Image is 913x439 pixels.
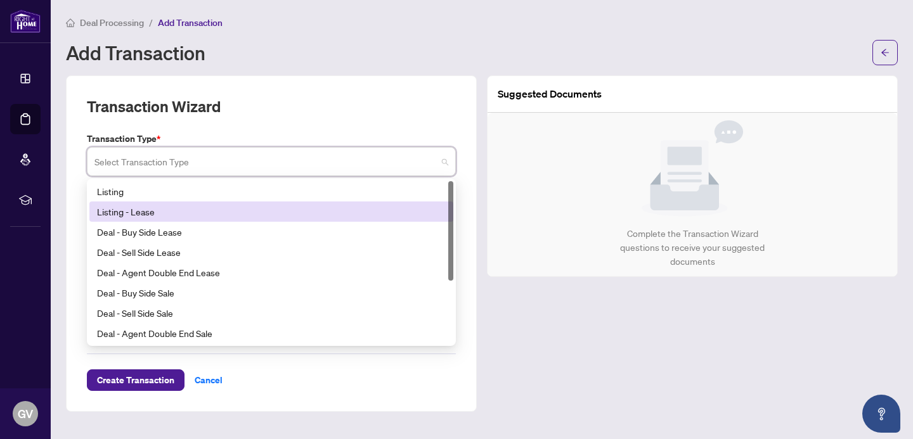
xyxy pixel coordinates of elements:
[89,201,453,222] div: Listing - Lease
[862,395,900,433] button: Open asap
[80,17,144,29] span: Deal Processing
[158,17,223,29] span: Add Transaction
[87,96,221,117] h2: Transaction Wizard
[87,132,456,146] label: Transaction Type
[89,222,453,242] div: Deal - Buy Side Lease
[89,303,453,323] div: Deal - Sell Side Sale
[89,323,453,343] div: Deal - Agent Double End Sale
[89,262,453,283] div: Deal - Agent Double End Lease
[97,225,446,239] div: Deal - Buy Side Lease
[89,283,453,303] div: Deal - Buy Side Sale
[185,369,233,391] button: Cancel
[97,184,446,198] div: Listing
[97,326,446,340] div: Deal - Agent Double End Sale
[149,15,153,30] li: /
[642,120,743,217] img: Null State Icon
[87,369,185,391] button: Create Transaction
[97,306,446,320] div: Deal - Sell Side Sale
[89,181,453,201] div: Listing
[97,370,174,390] span: Create Transaction
[97,265,446,279] div: Deal - Agent Double End Lease
[97,245,446,259] div: Deal - Sell Side Lease
[195,370,223,390] span: Cancel
[881,48,890,57] span: arrow-left
[89,242,453,262] div: Deal - Sell Side Lease
[498,86,602,102] article: Suggested Documents
[10,10,41,33] img: logo
[97,205,446,219] div: Listing - Lease
[66,42,205,63] h1: Add Transaction
[18,405,33,423] span: GV
[97,286,446,300] div: Deal - Buy Side Sale
[607,227,779,269] div: Complete the Transaction Wizard questions to receive your suggested documents
[66,18,75,27] span: home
